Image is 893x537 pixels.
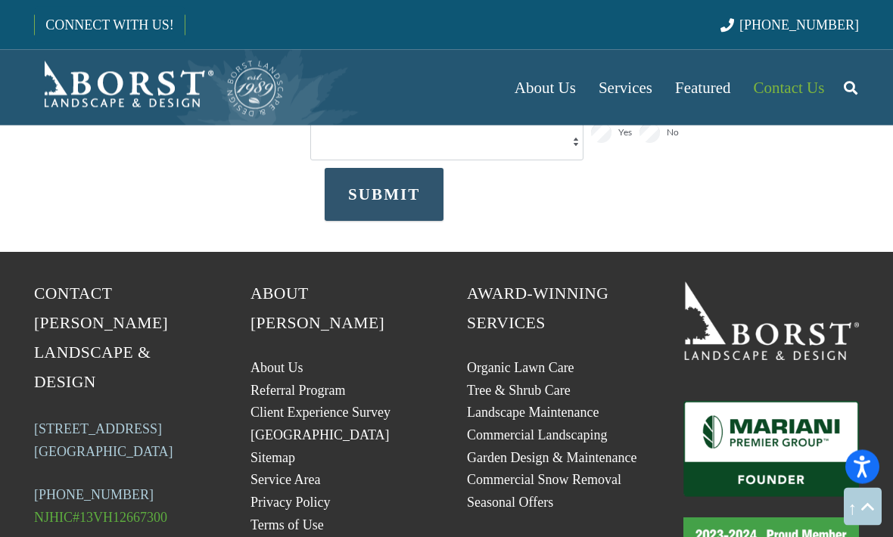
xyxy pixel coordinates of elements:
[675,79,730,97] span: Featured
[250,383,345,399] a: Referral Program
[34,488,154,503] a: [PHONE_NUMBER]
[618,124,632,142] span: Yes
[467,405,599,421] a: Landscape Maintenance
[34,285,168,392] span: Contact [PERSON_NAME] Landscape & Design
[664,50,742,126] a: Featured
[34,57,285,118] a: Borst-Logo
[467,383,571,399] a: Tree & Shrub Care
[35,7,184,43] a: CONNECT WITH US!
[639,123,660,144] input: No
[587,50,664,126] a: Services
[310,123,583,161] select: How did you hear about [PERSON_NAME]?*
[325,169,443,222] button: SUBMIT
[467,451,636,466] a: Garden Design & Maintenance
[720,17,859,33] a: [PHONE_NUMBER]
[250,285,384,333] span: About [PERSON_NAME]
[754,79,825,97] span: Contact Us
[250,428,390,443] a: [GEOGRAPHIC_DATA]
[250,405,390,421] a: Client Experience Survey
[467,428,607,443] a: Commercial Landscaping
[683,402,859,498] a: Mariani_Badge_Full_Founder
[667,124,679,142] span: No
[467,495,553,511] a: Seasonal Offers
[250,451,295,466] a: Sitemap
[844,488,882,526] a: Back to top
[34,422,173,460] a: [STREET_ADDRESS][GEOGRAPHIC_DATA]
[739,17,859,33] span: [PHONE_NUMBER]
[742,50,836,126] a: Contact Us
[515,79,576,97] span: About Us
[467,473,621,488] a: Commercial Snow Removal
[250,495,331,511] a: Privacy Policy
[503,50,587,126] a: About Us
[34,511,167,526] span: NJHIC#13VH12667300
[467,285,608,333] span: Award-Winning Services
[250,361,303,376] a: About Us
[835,69,866,107] a: Search
[683,280,859,361] a: 19BorstLandscape_Logo_W
[591,123,611,144] input: Yes
[467,361,574,376] a: Organic Lawn Care
[250,518,324,533] a: Terms of Use
[250,473,320,488] a: Service Area
[599,79,652,97] span: Services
